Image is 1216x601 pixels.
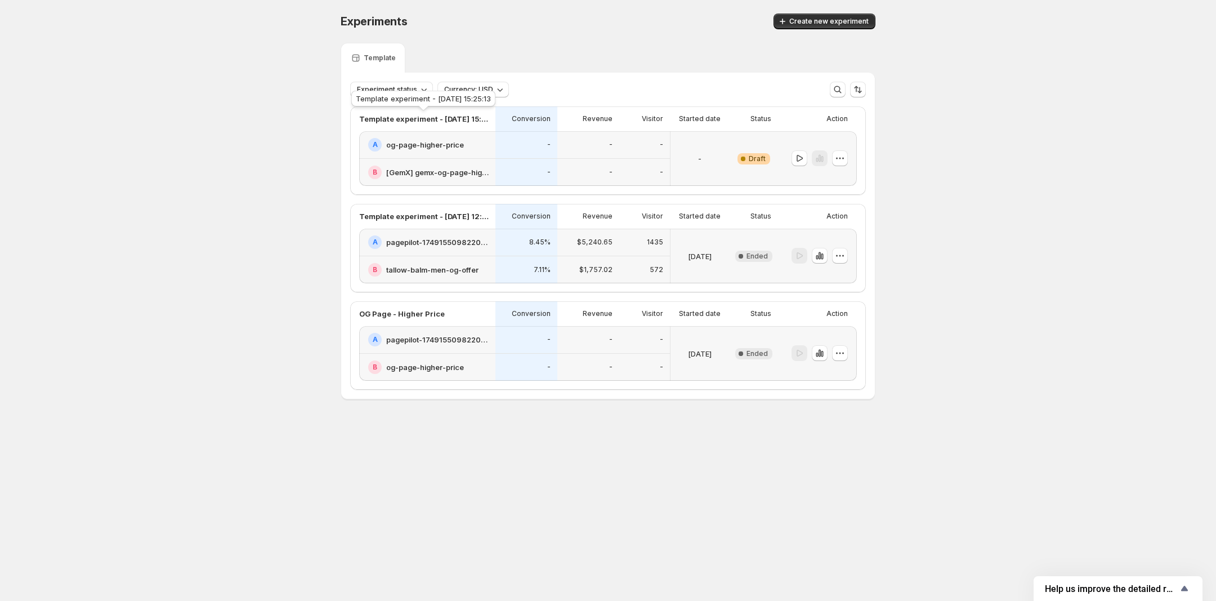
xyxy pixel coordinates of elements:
[373,265,377,274] h2: B
[679,309,721,318] p: Started date
[583,114,613,123] p: Revenue
[373,238,378,247] h2: A
[373,140,378,149] h2: A
[386,237,489,248] h2: pagepilot-1749155098220-358935
[688,348,712,359] p: [DATE]
[547,168,551,177] p: -
[826,212,848,221] p: Action
[660,168,663,177] p: -
[547,335,551,344] p: -
[642,309,663,318] p: Visitor
[444,85,493,94] span: Currency: USD
[373,168,377,177] h2: B
[437,82,509,97] button: Currency: USD
[359,308,445,319] p: OG Page - Higher Price
[750,114,771,123] p: Status
[789,17,869,26] span: Create new experiment
[350,82,433,97] button: Experiment status
[359,113,489,124] p: Template experiment - [DATE] 15:25:13
[583,212,613,221] p: Revenue
[660,335,663,344] p: -
[698,153,701,164] p: -
[609,140,613,149] p: -
[364,54,396,63] p: Template
[660,140,663,149] p: -
[386,264,479,275] h2: tallow-balm-men-og-offer
[850,82,866,97] button: Sort the results
[746,349,768,358] span: Ended
[386,139,464,150] h2: og-page-higher-price
[583,309,613,318] p: Revenue
[1045,584,1178,594] span: Help us improve the detailed report for A/B campaigns
[386,362,464,373] h2: og-page-higher-price
[1045,582,1191,595] button: Show survey - Help us improve the detailed report for A/B campaigns
[774,14,875,29] button: Create new experiment
[609,363,613,372] p: -
[826,309,848,318] p: Action
[529,238,551,247] p: 8.45%
[373,363,377,372] h2: B
[547,363,551,372] p: -
[750,309,771,318] p: Status
[750,212,771,221] p: Status
[749,154,766,163] span: Draft
[579,265,613,274] p: $1,757.02
[647,238,663,247] p: 1435
[609,168,613,177] p: -
[679,114,721,123] p: Started date
[357,85,417,94] span: Experiment status
[642,114,663,123] p: Visitor
[826,114,848,123] p: Action
[386,167,489,178] h2: [GemX] gemx-og-page-higher-price
[373,335,378,344] h2: A
[341,15,408,28] span: Experiments
[660,363,663,372] p: -
[512,212,551,221] p: Conversion
[577,238,613,247] p: $5,240.65
[386,334,489,345] h2: pagepilot-1749155098220-358935
[650,265,663,274] p: 572
[547,140,551,149] p: -
[512,309,551,318] p: Conversion
[512,114,551,123] p: Conversion
[688,251,712,262] p: [DATE]
[609,335,613,344] p: -
[359,211,489,222] p: Template experiment - [DATE] 12:26:12
[642,212,663,221] p: Visitor
[679,212,721,221] p: Started date
[746,252,768,261] span: Ended
[534,265,551,274] p: 7.11%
